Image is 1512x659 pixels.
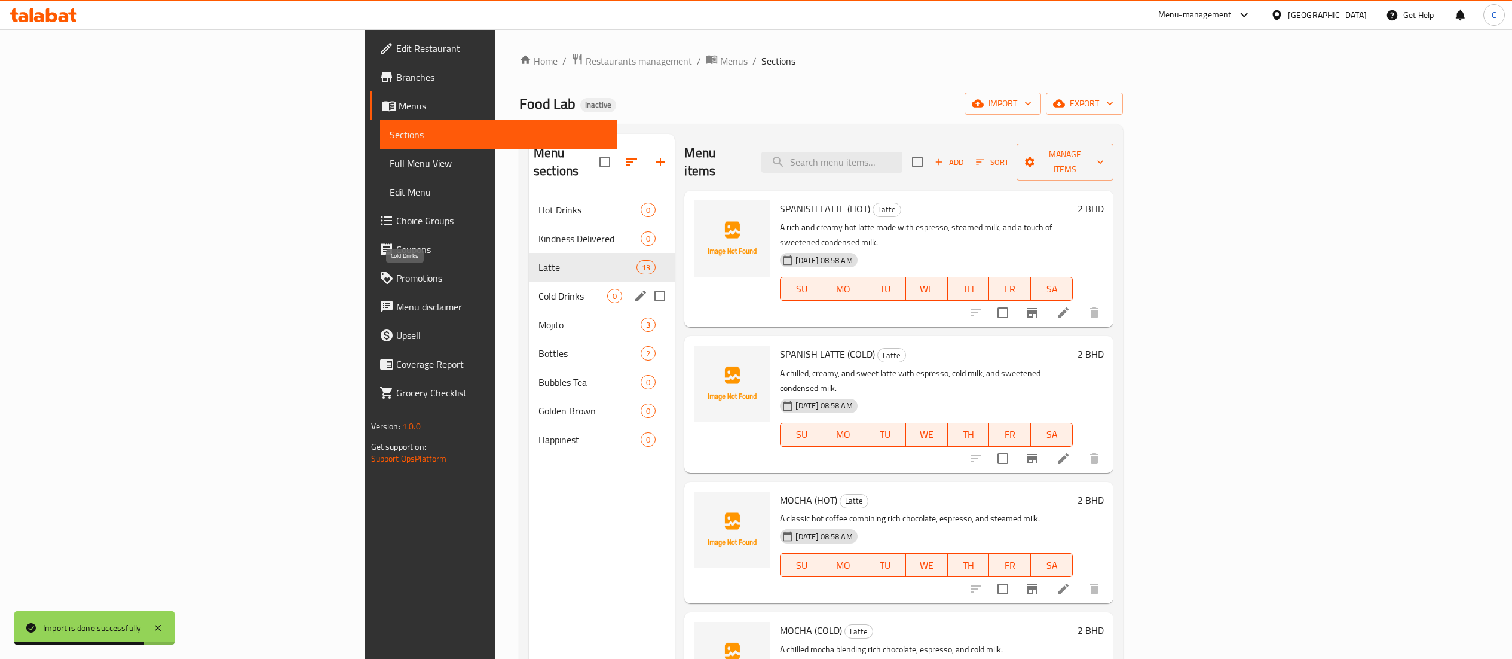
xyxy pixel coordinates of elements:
[930,153,968,172] span: Add item
[780,423,822,447] button: SU
[396,271,608,285] span: Promotions
[641,377,655,388] span: 0
[370,206,618,235] a: Choice Groups
[785,557,818,574] span: SU
[911,280,943,298] span: WE
[370,235,618,264] a: Coupons
[1018,575,1046,603] button: Branch-specific-item
[906,277,948,301] button: WE
[844,624,873,639] div: Latte
[380,178,618,206] a: Edit Menu
[864,423,906,447] button: TU
[948,423,990,447] button: TH
[371,419,400,434] span: Version:
[974,96,1032,111] span: import
[529,368,675,396] div: Bubbles Tea0
[641,375,656,389] div: items
[780,220,1073,250] p: A rich and creamy hot latte made with espresso, steamed milk, and a touch of sweetened condensed ...
[1055,96,1113,111] span: export
[641,203,656,217] div: items
[538,289,607,303] span: Cold Drinks
[571,53,692,69] a: Restaurants management
[827,426,859,443] span: MO
[780,642,1073,657] p: A chilled mocha blending rich chocolate, espresso, and cold milk.
[637,262,655,273] span: 13
[1078,200,1104,217] h6: 2 BHD
[694,346,770,422] img: SPANISH LATTE (COLD)
[396,242,608,257] span: Coupons
[390,185,608,199] span: Edit Menu
[1018,444,1046,473] button: Branch-specific-item
[646,148,675,176] button: Add section
[761,54,795,68] span: Sections
[538,203,641,217] span: Hot Drinks
[780,277,822,301] button: SU
[390,127,608,142] span: Sections
[976,155,1009,169] span: Sort
[538,346,641,361] span: Bottles
[370,63,618,91] a: Branches
[641,318,656,332] div: items
[1078,492,1104,508] h6: 2 BHD
[390,156,608,170] span: Full Menu View
[990,446,1015,471] span: Select to update
[371,451,447,466] a: Support.OpsPlatform
[380,149,618,178] a: Full Menu View
[1078,346,1104,362] h6: 2 BHD
[989,553,1031,577] button: FR
[785,280,818,298] span: SU
[641,434,655,446] span: 0
[840,494,868,508] div: Latte
[1080,575,1109,603] button: delete
[1036,426,1068,443] span: SA
[632,287,650,305] button: edit
[641,404,656,418] div: items
[911,426,943,443] span: WE
[1017,144,1113,181] button: Manage items
[529,282,675,310] div: Cold Drinks0edit
[538,375,641,389] span: Bubbles Tea
[396,70,608,84] span: Branches
[607,289,622,303] div: items
[780,621,842,639] span: MOCHA (COLD)
[529,310,675,339] div: Mojito3
[529,396,675,425] div: Golden Brown0
[840,494,868,508] span: Latte
[641,432,656,447] div: items
[684,144,747,180] h2: Menu items
[968,153,1017,172] span: Sort items
[780,345,875,363] span: SPANISH LATTE (COLD)
[1036,557,1068,574] span: SA
[538,260,636,274] div: Latte
[994,280,1026,298] span: FR
[694,492,770,568] img: MOCHA (HOT)
[827,557,859,574] span: MO
[948,553,990,577] button: TH
[869,280,901,298] span: TU
[370,264,618,292] a: Promotions
[538,231,641,246] div: Kindness Delivered
[1056,582,1070,596] a: Edit menu item
[538,432,641,447] div: Happinest
[873,203,901,217] div: Latte
[641,233,655,245] span: 0
[538,318,641,332] span: Mojito
[697,54,701,68] li: /
[953,280,985,298] span: TH
[608,291,622,302] span: 0
[1080,444,1109,473] button: delete
[519,53,1123,69] nav: breadcrumb
[1031,277,1073,301] button: SA
[864,277,906,301] button: TU
[994,557,1026,574] span: FR
[720,54,748,68] span: Menus
[706,53,748,69] a: Menus
[845,625,873,639] span: Latte
[529,191,675,459] nav: Menu sections
[905,150,930,175] span: Select section
[930,153,968,172] button: Add
[399,99,608,113] span: Menus
[641,348,655,359] span: 2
